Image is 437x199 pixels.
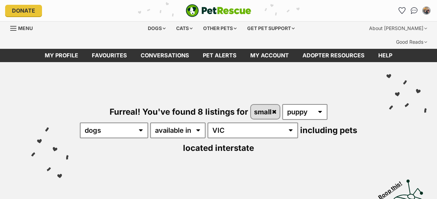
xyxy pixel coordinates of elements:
[85,49,134,62] a: Favourites
[10,22,38,34] a: Menu
[186,4,251,17] a: PetRescue
[371,49,399,62] a: Help
[242,22,299,35] div: Get pet support
[143,22,170,35] div: Dogs
[396,5,432,16] ul: Account quick links
[171,22,197,35] div: Cats
[134,49,196,62] a: conversations
[411,7,418,14] img: chat-41dd97257d64d25036548639549fe6c8038ab92f7586957e7f3b1b290dea8141.svg
[421,5,432,16] button: My account
[38,49,85,62] a: My profile
[251,105,280,119] a: small
[110,107,248,117] span: Furreal! You've found 8 listings for
[423,7,430,14] img: Nadine Monteagudo profile pic
[5,5,42,16] a: Donate
[409,5,420,16] a: Conversations
[296,49,371,62] a: Adopter resources
[391,35,432,49] div: Good Reads
[186,4,251,17] img: logo-e224e6f780fb5917bec1dbf3a21bbac754714ae5b6737aabdf751b685950b380.svg
[364,22,432,35] div: About [PERSON_NAME]
[183,125,357,153] span: including pets located interstate
[18,25,33,31] span: Menu
[396,5,407,16] a: Favourites
[198,22,241,35] div: Other pets
[196,49,243,62] a: Pet alerts
[243,49,296,62] a: My account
